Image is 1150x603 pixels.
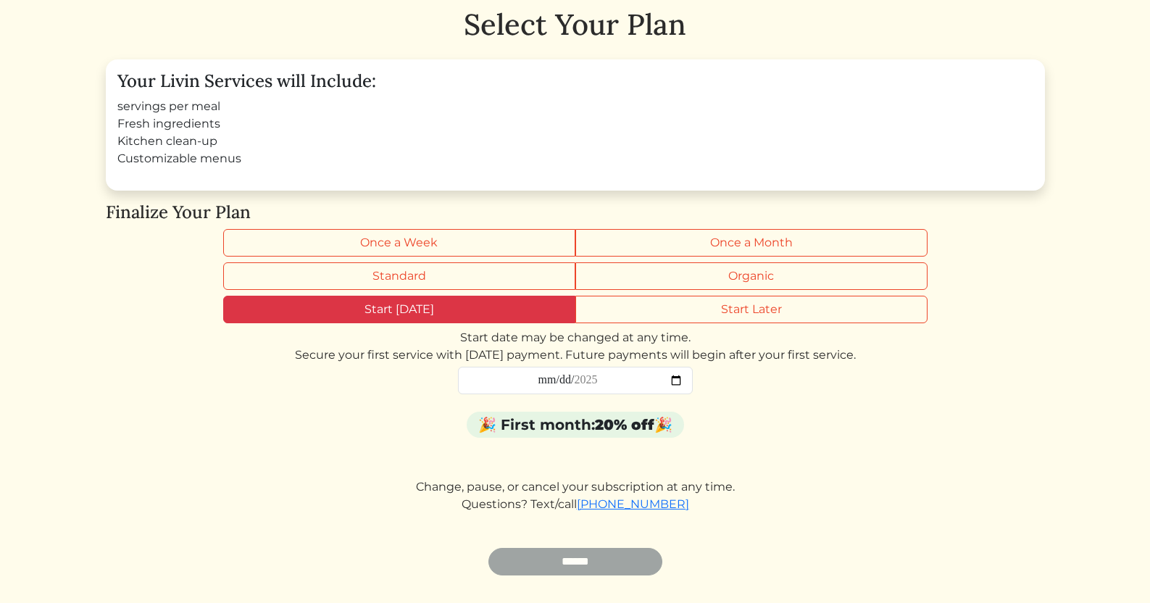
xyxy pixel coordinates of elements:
div: Change, pause, or cancel your subscription at any time. [106,478,1045,496]
h4: Finalize Your Plan [106,202,1045,223]
h1: Select Your Plan [106,7,1045,42]
li: servings per meal [117,98,1033,115]
label: Start Later [575,296,928,323]
li: Fresh ingredients [117,115,1033,133]
label: Once a Week [223,229,575,257]
strong: 20% off [595,416,654,433]
label: Start [DATE] [223,296,575,323]
div: Billing frequency [223,229,928,257]
label: Standard [223,262,575,290]
div: Start date may be changed at any time. Secure your first service with [DATE] payment. Future paym... [106,329,1045,364]
a: [PHONE_NUMBER] [577,497,689,511]
div: Grocery type [223,262,928,290]
h4: Your Livin Services will Include: [117,71,1033,92]
li: Kitchen clean-up [117,133,1033,150]
div: Questions? Text/call [106,496,1045,513]
div: Start timing [223,296,928,323]
label: Organic [575,262,928,290]
div: 🎉 First month: 🎉 [467,412,684,438]
label: Once a Month [575,229,928,257]
li: Customizable menus [117,150,1033,167]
